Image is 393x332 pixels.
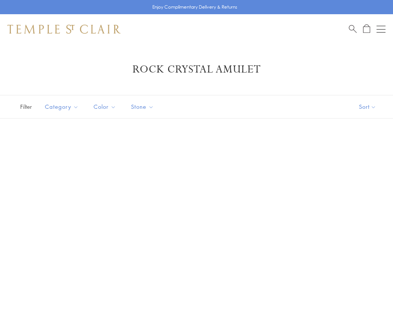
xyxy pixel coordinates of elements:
[41,102,84,111] span: Category
[349,24,357,34] a: Search
[19,63,374,76] h1: Rock Crystal Amulet
[363,24,370,34] a: Open Shopping Bag
[152,3,237,11] p: Enjoy Complimentary Delivery & Returns
[7,25,121,34] img: Temple St. Clair
[342,95,393,118] button: Show sort by
[90,102,122,111] span: Color
[88,98,122,115] button: Color
[39,98,84,115] button: Category
[127,102,159,111] span: Stone
[125,98,159,115] button: Stone
[377,25,386,34] button: Open navigation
